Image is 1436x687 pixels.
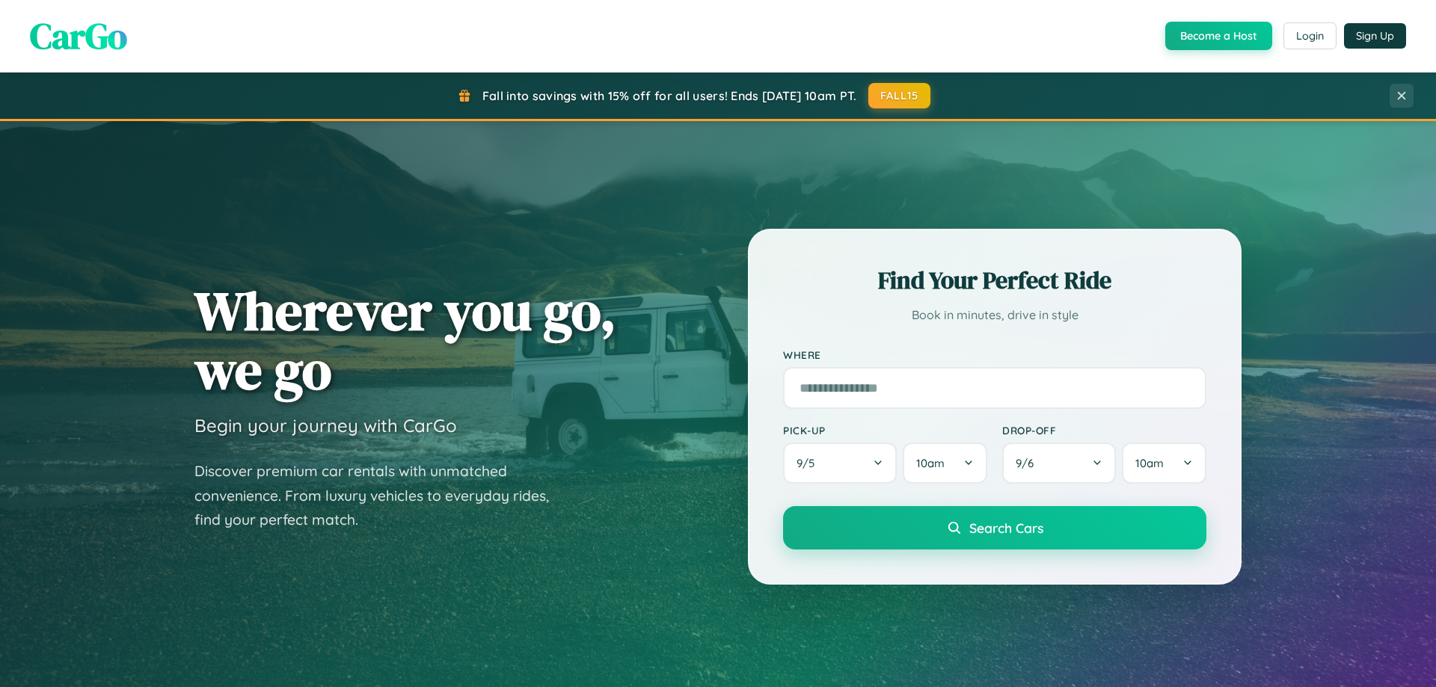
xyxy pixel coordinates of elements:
[783,424,987,437] label: Pick-up
[868,83,931,108] button: FALL15
[1344,23,1406,49] button: Sign Up
[783,264,1206,297] h2: Find Your Perfect Ride
[783,348,1206,361] label: Where
[1165,22,1272,50] button: Become a Host
[30,11,127,61] span: CarGo
[1283,22,1337,49] button: Login
[1002,443,1116,484] button: 9/6
[783,304,1206,326] p: Book in minutes, drive in style
[1016,456,1041,470] span: 9 / 6
[797,456,822,470] span: 9 / 5
[1122,443,1206,484] button: 10am
[783,506,1206,549] button: Search Cars
[194,281,616,399] h1: Wherever you go, we go
[1002,424,1206,437] label: Drop-off
[903,443,987,484] button: 10am
[783,443,897,484] button: 9/5
[1135,456,1164,470] span: 10am
[194,414,457,437] h3: Begin your journey with CarGo
[969,520,1043,536] span: Search Cars
[194,459,568,532] p: Discover premium car rentals with unmatched convenience. From luxury vehicles to everyday rides, ...
[916,456,945,470] span: 10am
[482,88,857,103] span: Fall into savings with 15% off for all users! Ends [DATE] 10am PT.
